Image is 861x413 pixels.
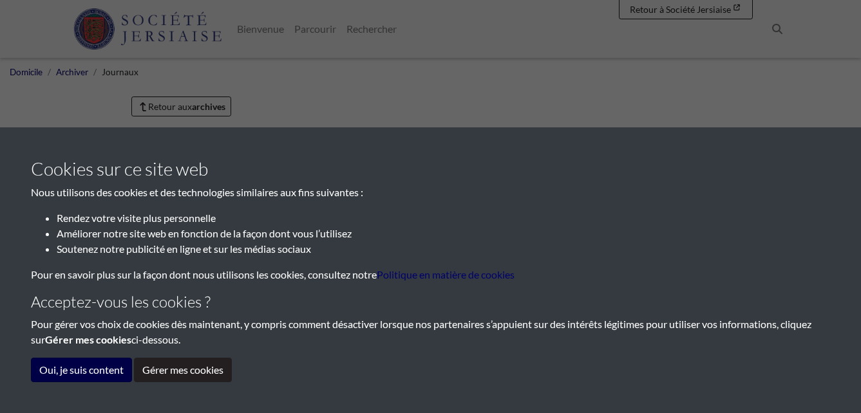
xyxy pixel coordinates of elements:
h3: Cookies sur ce site web [31,158,830,180]
p: Pour gérer vos choix de cookies dès maintenant, y compris comment désactiver lorsque nos partenai... [31,317,830,347]
h4: Acceptez-vous les cookies ? [31,293,830,311]
li: Améliorer notre site web en fonction de la façon dont vous l’utilisez [57,226,830,241]
li: Soutenez notre publicité en ligne et sur les médias sociaux [57,241,830,257]
a: En savoir plus sur les cookies [377,268,515,280]
strong: Gérer mes cookies [45,333,131,345]
button: Gérer mes cookies [134,358,232,382]
p: Nous utilisons des cookies et des technologies similaires aux fins suivantes : [31,185,830,200]
li: Rendez votre visite plus personnelle [57,210,830,226]
p: Pour en savoir plus sur la façon dont nous utilisons les cookies, consultez notre [31,267,830,282]
button: Oui, je suis content [31,358,132,382]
